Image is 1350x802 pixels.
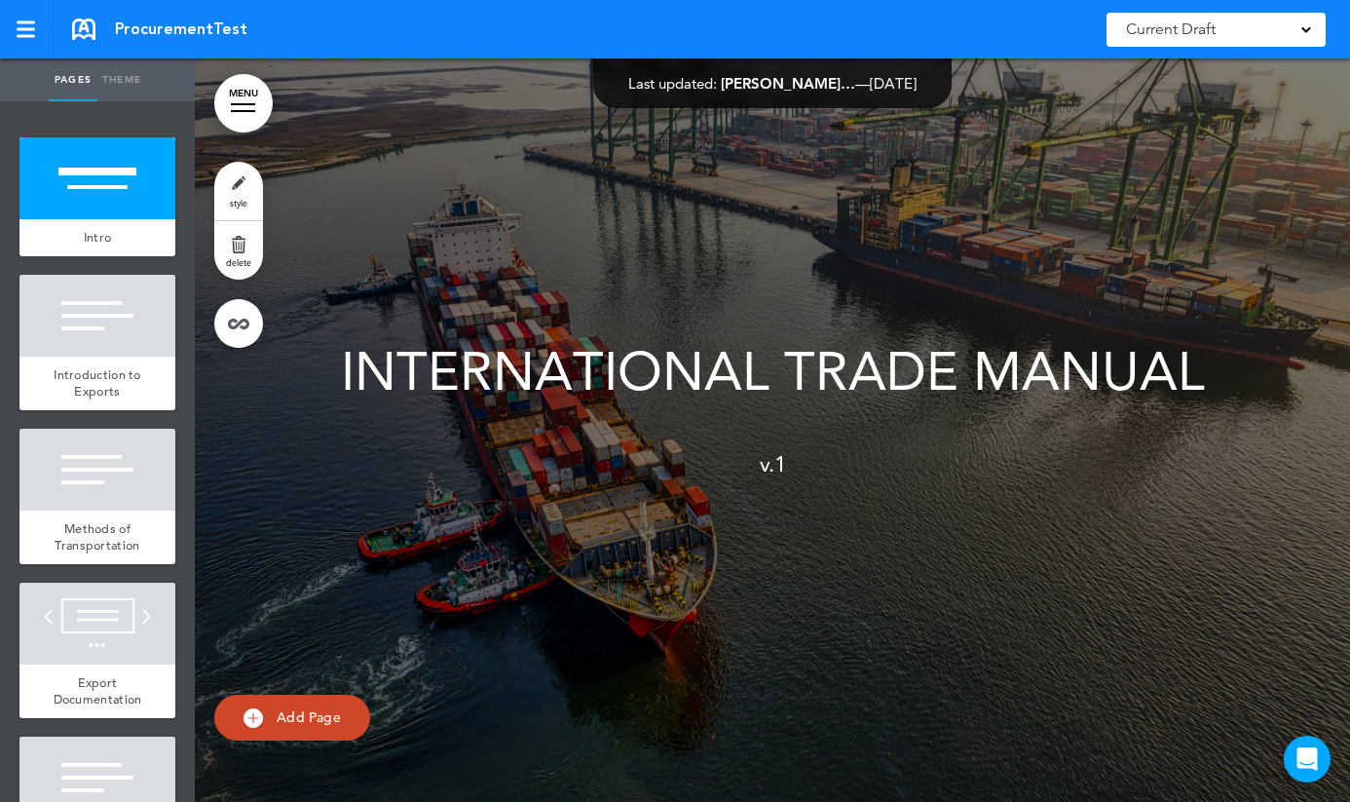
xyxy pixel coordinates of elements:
span: ProcurementTest [115,19,247,40]
span: Last updated: [628,74,717,93]
a: Introduction to Exports [19,357,175,410]
a: Add Page [214,695,370,741]
span: [PERSON_NAME]… [721,74,855,93]
span: Introduction to Exports [54,366,141,401]
div: Open Intercom Messenger [1284,736,1331,783]
a: Intro [19,219,175,256]
span: Intro [84,229,112,246]
span: [DATE] [870,74,917,93]
a: MENU [214,74,273,133]
span: INTERNATIONAL TRADE MANUAL [341,340,1205,403]
div: — [628,76,917,91]
a: Export Documentation [19,665,175,718]
span: delete [226,256,251,268]
span: style [230,197,247,209]
a: delete [214,221,263,280]
a: Theme [97,58,146,101]
span: Add Page [277,708,341,726]
span: Methods of Transportation [55,520,139,554]
font: v.1 [760,451,786,477]
span: Current Draft [1126,16,1216,43]
img: add.svg [244,708,263,728]
a: style [214,162,263,220]
a: Pages [49,58,97,101]
span: Export Documentation [54,674,142,708]
a: Methods of Transportation [19,511,175,564]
